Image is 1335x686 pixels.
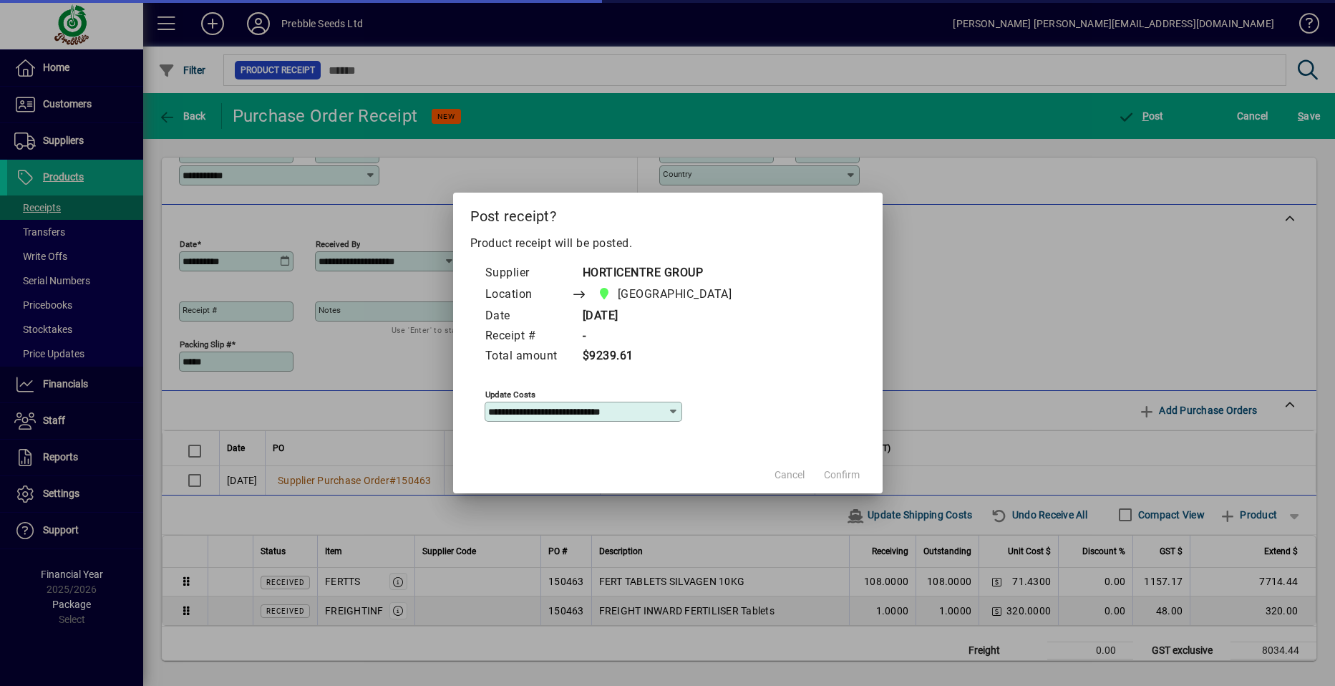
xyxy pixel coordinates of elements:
td: Date [485,306,572,327]
td: $9239.61 [572,347,759,367]
td: Total amount [485,347,572,367]
mat-label: Update costs [485,390,535,400]
span: [GEOGRAPHIC_DATA] [618,286,732,303]
td: Location [485,284,572,306]
td: Supplier [485,264,572,284]
td: [DATE] [572,306,759,327]
span: CHRISTCHURCH [594,284,738,304]
p: Product receipt will be posted. [470,235,865,252]
td: - [572,327,759,347]
td: Receipt # [485,327,572,347]
td: HORTICENTRE GROUP [572,264,759,284]
h2: Post receipt? [453,193,883,234]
